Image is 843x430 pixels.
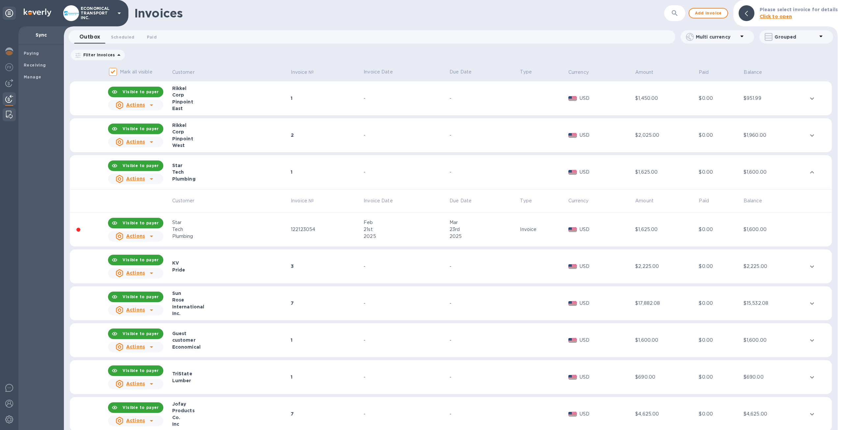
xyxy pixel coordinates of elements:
div: - [449,95,518,102]
p: USD [580,132,633,139]
div: 122123054 [291,226,362,233]
div: $2,225.00 [744,263,805,270]
b: Visible to payer [122,126,159,131]
div: Jofay [172,401,289,407]
p: USD [580,337,633,344]
button: expand row [807,409,817,419]
div: Feb [364,219,448,226]
div: $0.00 [699,411,741,417]
p: USD [580,374,633,381]
button: Add invoice [689,8,728,18]
div: Pinpoint [172,99,289,105]
button: expand row [807,372,817,382]
b: Visible to payer [122,368,159,373]
span: Amount [635,69,662,76]
span: Invoice Date [364,197,401,204]
b: Visible to payer [122,405,159,410]
u: Actions [126,381,145,386]
div: - [449,374,518,381]
button: expand row [807,130,817,140]
div: Pin categories [3,7,16,20]
b: Visible to payer [122,331,159,336]
div: 21st [364,226,448,233]
span: Customer [172,69,203,76]
button: expand row [807,167,817,177]
div: - [364,169,448,176]
div: 2025 [449,233,518,240]
div: International [172,303,289,310]
p: Grouped [775,34,817,40]
u: Actions [126,139,145,144]
span: Currency [568,69,597,76]
div: Plumbing [172,176,289,182]
div: - [449,411,518,417]
div: Economical [172,344,289,350]
span: Invoice № [291,69,322,76]
div: $2,225.00 [635,263,697,270]
div: - [364,300,448,307]
img: USD [568,375,577,380]
div: 1 [291,374,362,380]
span: Balance [744,69,771,76]
div: KV [172,260,289,266]
p: Customer [172,69,195,76]
span: Scheduled [111,34,135,41]
div: - [364,95,448,102]
div: 1 [291,169,362,175]
b: Visible to payer [122,294,159,299]
p: Multi currency [696,34,738,40]
p: Type [520,197,532,204]
div: Guest [172,330,289,337]
div: 3 [291,263,362,270]
img: Foreign exchange [5,63,13,71]
div: 7 [291,411,362,417]
b: Visible to payer [122,89,159,94]
img: USD [568,264,577,269]
p: Paid [699,69,709,76]
div: Inc [172,421,289,427]
img: USD [568,133,577,138]
b: Manage [24,74,41,79]
p: Invoice № [291,197,314,204]
div: - [364,411,448,417]
b: Click to open [760,14,792,19]
p: Amount [635,197,654,204]
span: Paid [699,197,718,204]
b: Receiving [24,63,46,68]
u: Actions [126,270,145,275]
div: $1,625.00 [635,226,697,233]
div: 1 [291,95,362,101]
div: Sun [172,290,289,297]
b: Visible to payer [122,257,159,262]
div: - [449,263,518,270]
span: Due Date [449,197,480,204]
div: $0.00 [699,374,741,381]
span: Currency [568,197,597,204]
b: Visible to payer [122,220,159,225]
p: Due Date [449,69,518,75]
div: $1,450.00 [635,95,697,102]
span: Invoice № [291,197,322,204]
p: Paid [699,197,709,204]
span: Add invoice [694,9,722,17]
div: $690.00 [744,374,805,381]
p: Filter Invoices [81,52,115,58]
img: USD [568,170,577,175]
div: $690.00 [635,374,697,381]
div: East [172,105,289,112]
div: $4,625.00 [635,411,697,417]
div: - [449,169,518,176]
div: $0.00 [699,337,741,344]
div: $0.00 [699,300,741,307]
span: Customer [172,197,203,204]
p: USD [580,411,633,417]
div: - [364,132,448,139]
div: 2025 [364,233,448,240]
u: Actions [126,102,145,107]
div: $1,600.00 [744,337,805,344]
div: $0.00 [699,263,741,270]
div: Invoice [520,226,566,233]
div: Corp [172,92,289,98]
img: USD [568,301,577,306]
b: Please select invoice for details [760,7,838,12]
